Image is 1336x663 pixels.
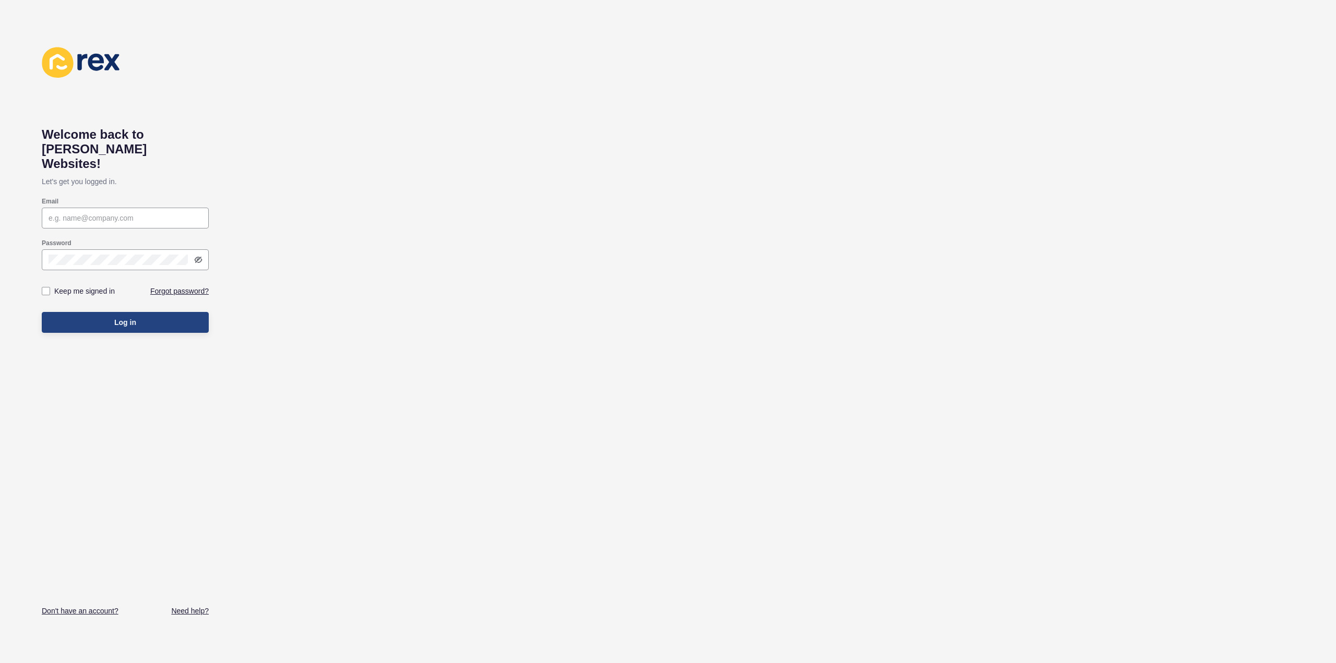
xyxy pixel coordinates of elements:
a: Don't have an account? [42,606,118,616]
label: Keep me signed in [54,286,115,296]
a: Need help? [171,606,209,616]
button: Log in [42,312,209,333]
p: Let's get you logged in. [42,171,209,192]
label: Password [42,239,71,247]
span: Log in [114,317,136,328]
label: Email [42,197,58,206]
a: Forgot password? [150,286,209,296]
input: e.g. name@company.com [49,213,202,223]
h1: Welcome back to [PERSON_NAME] Websites! [42,127,209,171]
